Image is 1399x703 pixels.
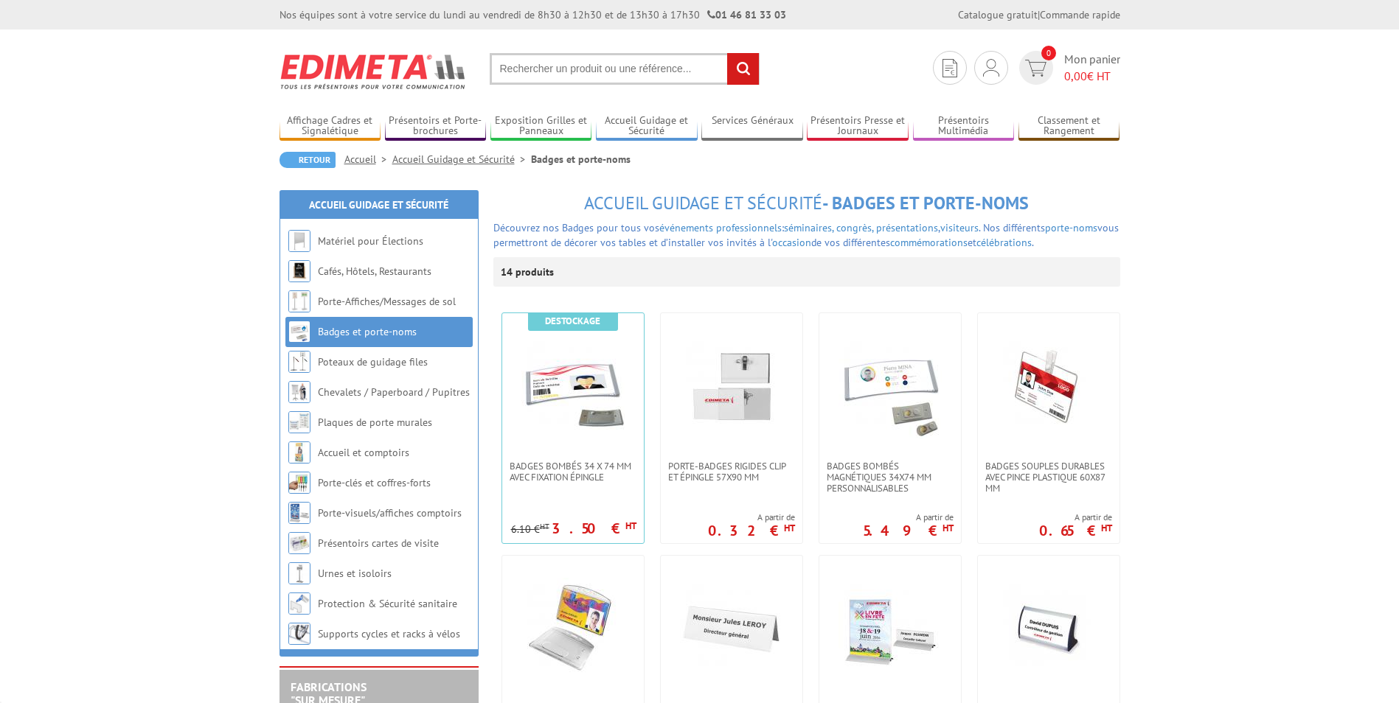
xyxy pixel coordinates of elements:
img: Porte-visuels/affiches comptoirs [288,502,310,524]
a: Chevalets / Paperboard / Pupitres [318,385,470,399]
img: Badges bombés magnétiques 34x74 mm personnalisables [839,335,942,438]
span: € HT [1064,68,1120,85]
a: Matériel pour Élections [318,234,423,248]
a: Accueil [344,153,392,166]
img: Accueil et comptoirs [288,441,310,464]
a: Retour [280,152,336,168]
img: Plaques de porte murales [288,411,310,433]
input: Rechercher un produit ou une référence... [490,53,760,85]
a: Commande rapide [1040,8,1120,21]
span: Accueil Guidage et Sécurité [584,192,822,214]
a: Services Généraux [701,114,803,139]
img: devis rapide [983,59,999,77]
img: Porte-Badges rigides clip et épingle 57x90 mm [680,335,783,438]
a: Catalogue gratuit [958,8,1038,21]
span: Badges bombés magnétiques 34x74 mm personnalisables [827,461,954,494]
a: Plaques de porte murales [318,416,432,429]
a: Badges bombés magnétiques 34x74 mm personnalisables [819,461,961,494]
a: Supports cycles et racks à vélos [318,627,460,640]
p: 14 produits [501,257,556,287]
a: porte-noms [1045,221,1097,234]
sup: HT [625,520,636,532]
img: Badges bombés 34 x 74 mm avec fixation épingle [521,335,625,438]
li: Badges et porte-noms [531,152,631,167]
a: Porte-Badges rigides clip et épingle 57x90 mm [661,461,802,483]
a: , congrès [832,221,872,234]
img: Badges Porte-cartes rigide personnalisables 86 x 54 mm [521,578,625,681]
img: Urnes et isoloirs [288,562,310,584]
a: séminaires [784,221,832,234]
font: , . Nos différents [493,221,1119,249]
a: Présentoirs Multimédia [913,114,1015,139]
h1: - Badges et porte-noms [493,194,1120,213]
span: Mon panier [1064,51,1120,85]
a: Badges souples durables avec pince plastique 60x87 mm [978,461,1119,494]
a: Porte-visuels/affiches comptoirs [318,506,462,520]
img: Chevalets de bureau et porte-noms double-faces plexiglass [680,578,783,681]
a: Accueil Guidage et Sécurité [309,198,448,211]
font: : [493,221,1119,249]
img: Porte-clés et coffres-forts [288,472,310,494]
sup: HT [1101,522,1112,534]
sup: HT [540,521,549,531]
img: Supports cycles et racks à vélos [288,623,310,645]
a: , présentations [872,221,938,234]
img: devis rapide [942,59,957,77]
sup: HT [784,522,795,534]
span: A partir de [708,511,795,523]
b: Destockage [545,315,600,327]
input: rechercher [727,53,759,85]
a: Accueil et comptoirs [318,446,409,459]
img: Badges souples durables avec pince plastique 60x87 mm [997,335,1100,438]
p: 3.50 € [552,524,636,533]
a: Exposition Grilles et Panneaux [490,114,592,139]
img: Matériel pour Élections [288,230,310,252]
a: Cafés, Hôtels, Restaurants [318,265,431,278]
strong: 01 46 81 33 03 [707,8,786,21]
a: événements professionnels [659,221,782,234]
img: devis rapide [1025,60,1046,77]
a: Classement et Rangement [1018,114,1120,139]
img: Porte-Affiches/Messages de sol [288,290,310,312]
a: commémorations [890,236,968,249]
a: occasion [772,236,811,249]
span: Badges bombés 34 x 74 mm avec fixation épingle [510,461,636,483]
img: Cafés, Hôtels, Restaurants [288,260,310,282]
font: Découvrez nos Badges pour tous vos [493,221,1119,249]
a: visiteurs [940,221,979,234]
span: 0 [1041,46,1056,60]
a: Accueil Guidage et Sécurité [596,114,698,139]
a: Présentoirs Presse et Journaux [807,114,909,139]
span: Badges souples durables avec pince plastique 60x87 mm [985,461,1112,494]
div: | [958,7,1120,22]
span: 0,00 [1064,69,1087,83]
a: Protection & Sécurité sanitaire [318,597,457,610]
a: Porte-clés et coffres-forts [318,476,431,489]
span: A partir de [863,511,954,523]
img: Badges et porte-noms [288,321,310,343]
p: 0.32 € [708,526,795,535]
a: Présentoirs cartes de visite [318,536,439,550]
img: Protection & Sécurité sanitaire [288,592,310,615]
a: Urnes et isoloirs [318,567,392,580]
div: Nos équipes sont à votre service du lundi au vendredi de 8h30 à 12h30 et de 13h30 à 17h30 [280,7,786,22]
img: Edimeta [280,44,468,99]
a: Présentoirs et Porte-brochures [385,114,487,139]
img: Chevalets / Paperboard / Pupitres [288,381,310,403]
img: Chevalets de bureau et porte-noms Plexiglass AluSign® [839,578,942,681]
span: Porte-Badges rigides clip et épingle 57x90 mm [668,461,795,483]
p: 5.49 € [863,526,954,535]
span: A partir de [1039,511,1112,523]
a: Accueil Guidage et Sécurité [392,153,531,166]
sup: HT [942,522,954,534]
a: Poteaux de guidage files [318,355,428,368]
a: Affichage Cadres et Signalétique [280,114,381,139]
p: 6.10 € [511,524,549,535]
img: Poteaux de guidage files [288,351,310,373]
img: Présentoirs cartes de visite [288,532,310,554]
a: Porte-Affiches/Messages de sol [318,295,456,308]
img: Chevalets porte-noms aluminium [997,578,1100,681]
span: vous permettront de décorer vos tables et d’installer vos invités à l' de vos différentes et . [493,221,1119,249]
a: Badges et porte-noms [318,325,417,338]
a: devis rapide 0 Mon panier 0,00€ HT [1016,51,1120,85]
